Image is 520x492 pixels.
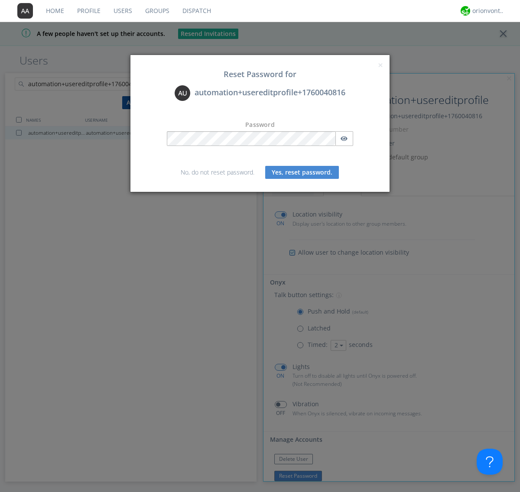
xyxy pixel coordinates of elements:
[378,59,383,71] span: ×
[181,168,254,176] a: No, do not reset password.
[265,166,339,179] button: Yes, reset password.
[245,120,275,129] label: Password
[175,85,190,101] img: 373638.png
[461,6,470,16] img: 29d36aed6fa347d5a1537e7736e6aa13
[137,85,383,101] div: automation+usereditprofile+1760040816
[472,6,505,15] div: orionvontas+atlas+automation+org2
[17,3,33,19] img: 373638.png
[137,70,383,79] h3: Reset Password for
